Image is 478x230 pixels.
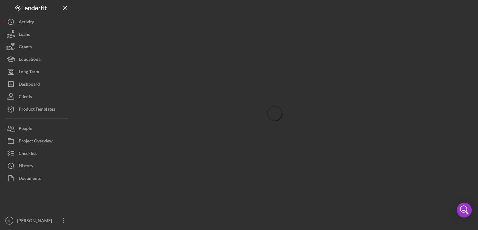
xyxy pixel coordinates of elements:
button: Long-Term [3,65,72,78]
button: Activity [3,16,72,28]
div: Dashboard [19,78,40,92]
button: Project Overview [3,135,72,147]
button: Grants [3,41,72,53]
button: Educational [3,53,72,65]
div: Activity [19,16,34,30]
button: Loans [3,28,72,41]
div: History [19,160,33,174]
button: YB[PERSON_NAME] [3,214,72,227]
div: Educational [19,53,42,67]
div: Loans [19,28,30,42]
button: People [3,122,72,135]
div: Project Overview [19,135,53,149]
button: Checklist [3,147,72,160]
div: Open Intercom Messenger [457,203,472,218]
div: People [19,122,32,136]
button: Dashboard [3,78,72,90]
div: [PERSON_NAME] [16,214,56,228]
div: Product Templates [19,103,55,117]
div: Checklist [19,147,37,161]
div: Clients [19,90,32,104]
div: Documents [19,172,41,186]
div: Grants [19,41,32,55]
button: History [3,160,72,172]
button: Documents [3,172,72,184]
button: Product Templates [3,103,72,115]
div: Long-Term [19,65,39,79]
button: Clients [3,90,72,103]
text: YB [7,219,12,223]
